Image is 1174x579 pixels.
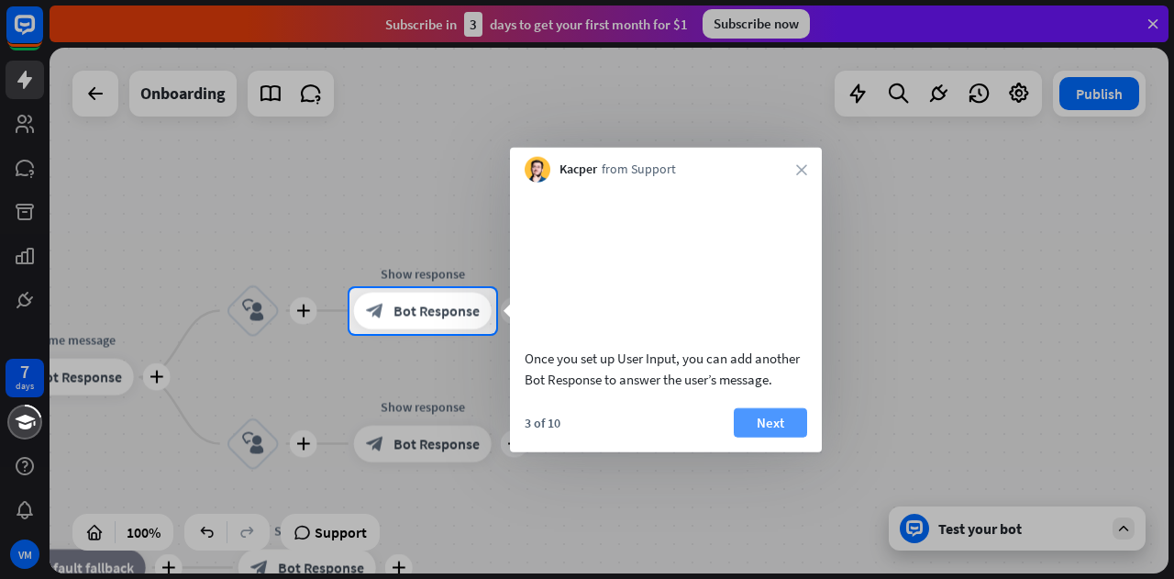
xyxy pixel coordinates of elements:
span: Bot Response [393,302,480,320]
span: Kacper [559,161,597,179]
span: from Support [602,161,676,179]
div: 3 of 10 [525,414,560,430]
i: close [796,164,807,175]
div: Once you set up User Input, you can add another Bot Response to answer the user’s message. [525,347,807,389]
i: block_bot_response [366,302,384,320]
button: Open LiveChat chat widget [15,7,70,62]
button: Next [734,407,807,437]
